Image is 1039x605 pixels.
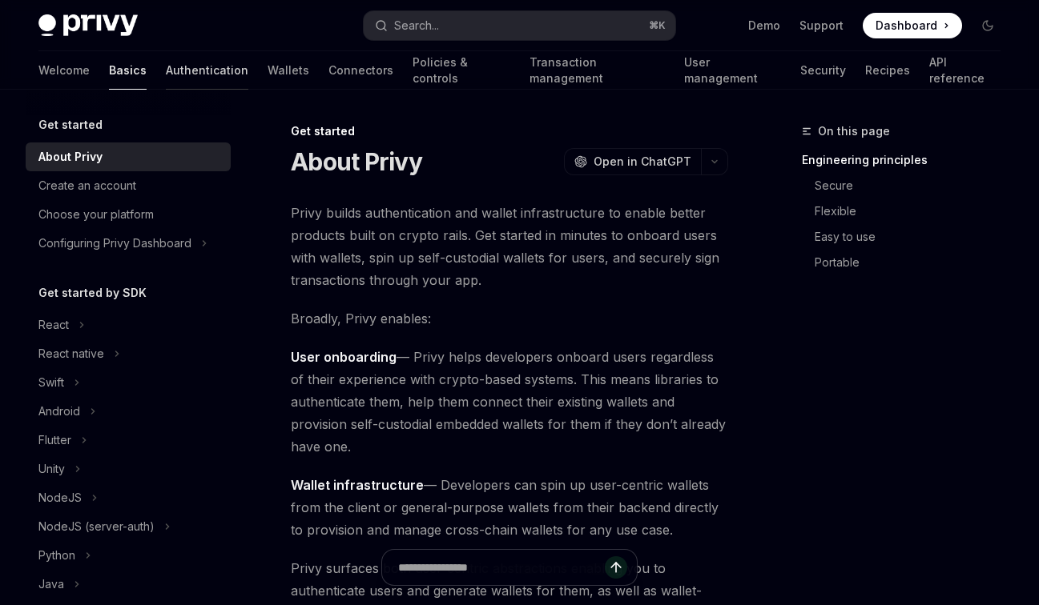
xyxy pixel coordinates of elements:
div: Configuring Privy Dashboard [38,234,191,253]
div: NodeJS (server-auth) [38,517,155,536]
a: Choose your platform [26,200,231,229]
a: Portable [802,250,1013,275]
div: Search... [394,16,439,35]
a: Policies & controls [413,51,510,90]
h5: Get started by SDK [38,283,147,302]
button: Configuring Privy Dashboard [26,229,231,258]
div: Create an account [38,176,136,195]
div: Android [38,402,80,421]
button: React [26,311,231,339]
a: User management [684,51,780,90]
h5: Get started [38,115,103,134]
button: Unity [26,455,231,483]
div: Python [38,546,75,565]
a: Authentication [166,51,248,90]
a: Easy to use [802,224,1013,250]
h1: About Privy [291,147,422,176]
span: On this page [818,122,890,141]
div: Get started [291,123,728,139]
a: Wallets [268,51,309,90]
button: Toggle dark mode [975,13,1001,38]
a: Recipes [865,51,910,90]
a: Basics [109,51,147,90]
button: Flutter [26,426,231,455]
span: ⌘ K [649,19,666,32]
span: Broadly, Privy enables: [291,307,728,330]
button: NodeJS [26,483,231,512]
a: Flexible [802,198,1013,224]
span: Privy builds authentication and wallet infrastructure to enable better products built on crypto r... [291,202,728,291]
button: React native [26,339,231,368]
div: Swift [38,373,64,392]
div: React native [38,344,104,363]
a: Demo [748,18,780,34]
a: Transaction management [530,51,665,90]
div: Java [38,575,64,594]
a: Engineering principles [802,147,1013,173]
a: Security [800,51,846,90]
div: Choose your platform [38,205,154,224]
a: Secure [802,173,1013,198]
div: NodeJS [38,488,82,507]
button: Python [26,541,231,570]
a: Create an account [26,171,231,200]
span: Open in ChatGPT [594,154,691,170]
span: Dashboard [876,18,937,34]
div: Flutter [38,431,71,450]
button: NodeJS (server-auth) [26,512,231,541]
button: Java [26,570,231,599]
div: Unity [38,459,65,479]
strong: User onboarding [291,349,397,365]
span: — Privy helps developers onboard users regardless of their experience with crypto-based systems. ... [291,346,728,458]
a: API reference [929,51,1001,90]
a: About Privy [26,142,231,171]
button: Open in ChatGPT [564,148,701,175]
strong: Wallet infrastructure [291,477,424,493]
img: dark logo [38,14,138,37]
a: Connectors [328,51,393,90]
a: Welcome [38,51,90,90]
div: React [38,315,69,335]
button: Android [26,397,231,426]
a: Support [799,18,844,34]
span: — Developers can spin up user-centric wallets from the client or general-purpose wallets from the... [291,474,728,541]
button: Swift [26,368,231,397]
div: About Privy [38,147,103,166]
button: Search...⌘K [364,11,676,40]
button: Send message [605,556,627,579]
input: Ask a question... [398,550,605,585]
a: Dashboard [863,13,962,38]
